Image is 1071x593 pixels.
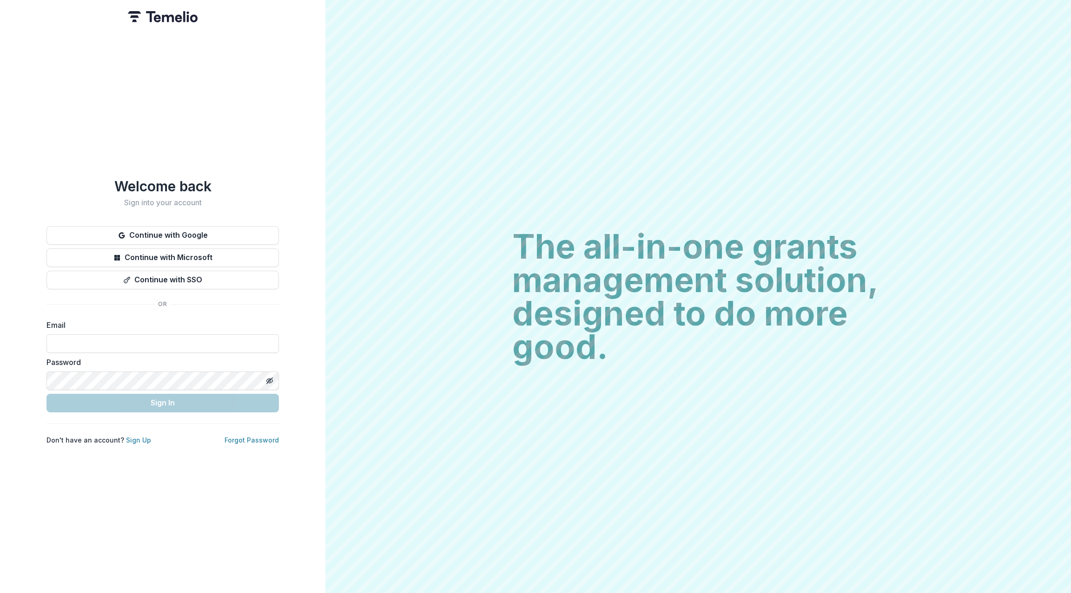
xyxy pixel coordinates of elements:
[46,198,279,207] h2: Sign into your account
[46,271,279,289] button: Continue with SSO
[46,319,273,331] label: Email
[128,11,198,22] img: Temelio
[126,436,151,444] a: Sign Up
[46,435,151,445] p: Don't have an account?
[46,394,279,412] button: Sign In
[46,226,279,245] button: Continue with Google
[46,248,279,267] button: Continue with Microsoft
[262,373,277,388] button: Toggle password visibility
[225,436,279,444] a: Forgot Password
[46,178,279,195] h1: Welcome back
[46,357,273,368] label: Password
